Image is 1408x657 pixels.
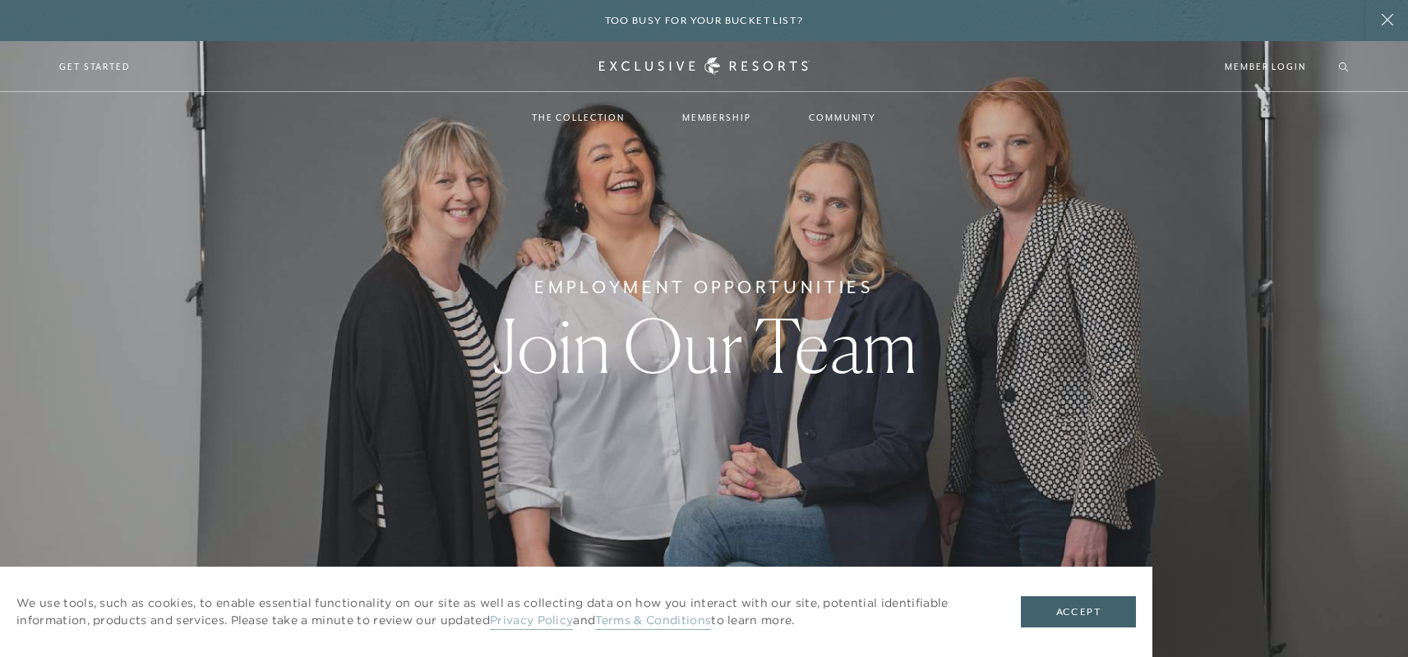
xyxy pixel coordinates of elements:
a: Privacy Policy [490,613,573,630]
p: We use tools, such as cookies, to enable essential functionality on our site as well as collectin... [16,595,988,629]
h1: Join Our Team [492,309,917,383]
a: Community [792,94,893,141]
a: Terms & Conditions [595,613,711,630]
a: The Collection [515,94,641,141]
a: Member Login [1225,59,1306,74]
h6: Employment Opportunities [534,274,874,301]
h6: Too busy for your bucket list? [605,13,804,29]
a: Membership [666,94,768,141]
button: Accept [1021,596,1136,627]
a: Get Started [59,59,131,74]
